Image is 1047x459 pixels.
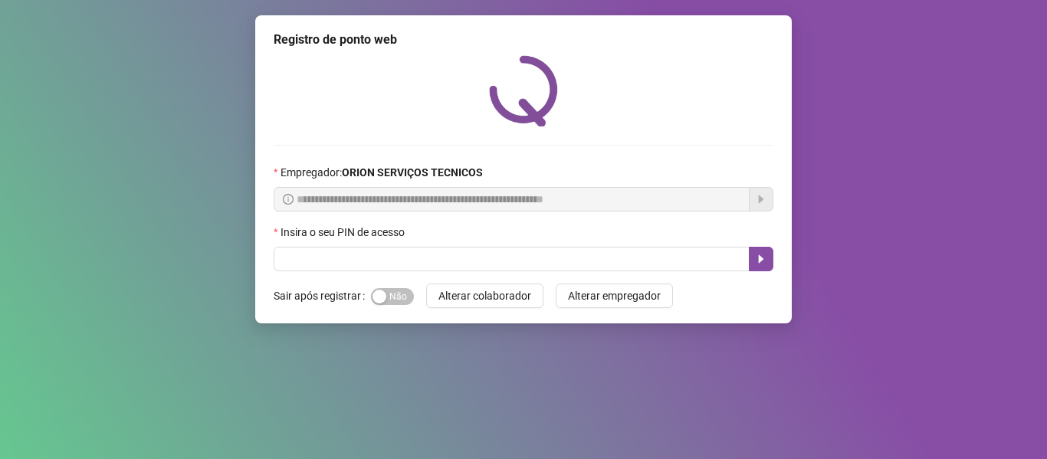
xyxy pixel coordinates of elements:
[281,164,483,181] span: Empregador :
[274,31,773,49] div: Registro de ponto web
[556,284,673,308] button: Alterar empregador
[438,287,531,304] span: Alterar colaborador
[426,284,543,308] button: Alterar colaborador
[568,287,661,304] span: Alterar empregador
[274,224,415,241] label: Insira o seu PIN de acesso
[342,166,483,179] strong: ORION SERVIÇOS TECNICOS
[755,253,767,265] span: caret-right
[274,284,371,308] label: Sair após registrar
[489,55,558,126] img: QRPoint
[283,194,294,205] span: info-circle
